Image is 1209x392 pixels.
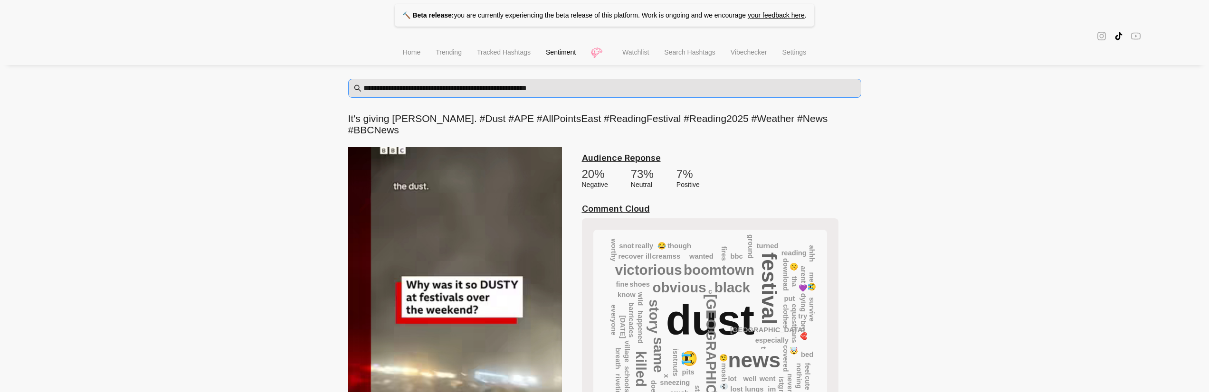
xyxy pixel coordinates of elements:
text: arent [799,266,807,283]
text: breath [614,348,622,369]
text: went [759,375,775,383]
text: wild [636,292,644,306]
text: boomtown [684,262,754,278]
span: Trending [436,48,462,56]
text: obvious [652,280,706,295]
text: dying [799,293,807,312]
text: bed [800,351,813,358]
text: me😭 [808,272,816,291]
text: creamss [652,252,680,260]
text: try [798,312,808,320]
text: cute [804,376,811,390]
text: barricades [628,302,635,337]
div: negative [582,181,608,188]
span: Watchlist [622,48,649,56]
text: know [617,291,635,299]
text: well [743,375,756,383]
text: black [714,280,750,295]
text: bro💔 [799,320,807,341]
text: though [667,242,691,250]
text: news [728,348,781,372]
text: shoes [629,280,650,288]
text: 💜 [798,284,807,292]
text: x [663,374,670,378]
text: c [708,288,712,295]
text: ill [646,252,651,260]
text: mosh [720,363,727,382]
text: 🤫 [790,262,799,271]
div: 73 % [631,168,654,181]
text: worthy [610,238,618,262]
span: Search Hashtags [664,48,715,56]
text: happened [636,310,644,344]
div: 20 % [582,168,608,181]
text: story [646,299,662,334]
text: download [781,258,789,291]
text: tha [790,276,798,287]
text: everyone [610,305,618,336]
div: positive [676,181,700,188]
a: your feedback here [748,11,805,19]
text: 😂 [657,242,666,250]
text: nothing [795,363,802,389]
text: really [635,242,653,250]
text: equestrians [790,304,798,343]
text: dust [666,297,754,344]
span: youtube [1131,30,1141,41]
text: especially [755,336,789,344]
text: isnt [671,349,679,361]
text: 😭 [680,350,697,367]
text: t [760,347,767,349]
span: Vibechecker [731,48,767,56]
h2: It's giving [PERSON_NAME]. #Dust #APE #AllPointsEast #ReadingFestival #Reading2025 #Weather #News... [348,113,846,136]
strong: 🔨 Beta release: [402,11,454,19]
text: feel [804,363,811,375]
text: 🤯 [790,346,799,355]
text: nuts [671,362,679,376]
text: [DATE] [619,315,626,338]
span: instagram [1097,30,1106,41]
text: fine [616,280,628,288]
text: victorious [615,262,682,278]
text: 🤨 [719,354,728,362]
span: Sentiment [546,48,576,56]
span: Settings [782,48,807,56]
text: same [650,337,666,373]
text: bbc [730,252,743,260]
div: 7 % [676,168,700,181]
span: search [354,84,362,92]
text: festival [757,252,781,325]
u: Comment Cloud [582,204,650,214]
u: Audience Reponse [582,153,661,163]
text: ground [746,234,754,259]
text: survive [808,297,816,322]
span: Home [403,48,420,56]
text: [GEOGRAPHIC_DATA] [730,326,804,334]
text: village [623,341,630,363]
text: pits [682,368,694,376]
text: ahhh [808,245,816,262]
text: istg [777,377,785,389]
span: Tracked Hashtags [477,48,531,56]
text: 💀 [719,382,728,391]
div: neutral [631,181,654,188]
text: fires [720,246,727,261]
text: covered [781,345,789,372]
text: snot [619,242,634,250]
text: reading [781,249,806,257]
text: turned [756,242,778,250]
text: put [784,295,795,302]
text: wanted [689,252,714,260]
text: sneezing [660,379,690,386]
text: recover [618,252,643,260]
text: lot [728,375,736,383]
text: clothes [781,304,789,329]
text: killed [633,351,648,387]
p: you are currently experiencing the beta release of this platform. Work is ongoing and we encourage . [395,4,814,27]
